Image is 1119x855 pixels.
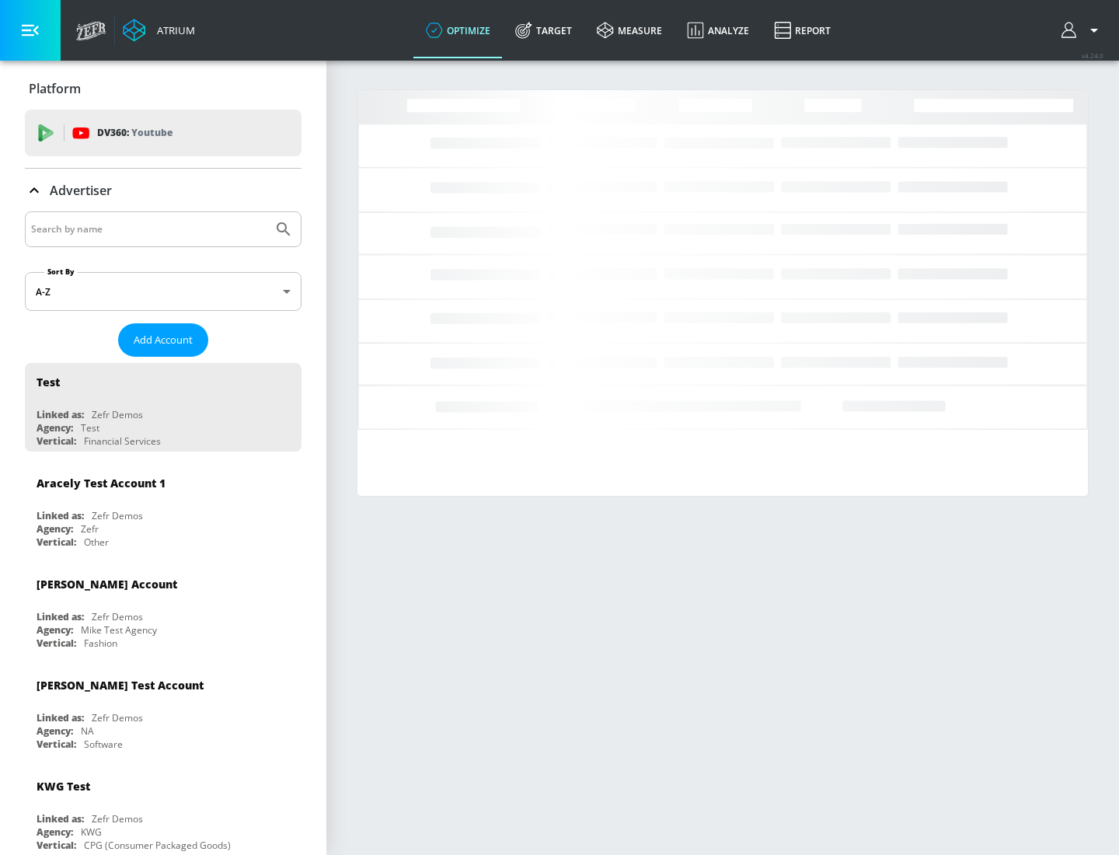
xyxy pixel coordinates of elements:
[37,522,73,536] div: Agency:
[1082,51,1103,60] span: v 4.24.0
[25,565,302,654] div: [PERSON_NAME] AccountLinked as:Zefr DemosAgency:Mike Test AgencyVertical:Fashion
[84,637,117,650] div: Fashion
[81,421,99,434] div: Test
[37,610,84,623] div: Linked as:
[25,363,302,452] div: TestLinked as:Zefr DemosAgency:TestVertical:Financial Services
[675,2,762,58] a: Analyze
[25,464,302,553] div: Aracely Test Account 1Linked as:Zefr DemosAgency:ZefrVertical:Other
[25,666,302,755] div: [PERSON_NAME] Test AccountLinked as:Zefr DemosAgency:NAVertical:Software
[37,724,73,738] div: Agency:
[37,738,76,751] div: Vertical:
[413,2,503,58] a: optimize
[81,724,94,738] div: NA
[123,19,195,42] a: Atrium
[37,839,76,852] div: Vertical:
[29,80,81,97] p: Platform
[92,711,143,724] div: Zefr Demos
[37,678,204,693] div: [PERSON_NAME] Test Account
[37,637,76,650] div: Vertical:
[84,536,109,549] div: Other
[81,825,102,839] div: KWG
[25,67,302,110] div: Platform
[37,408,84,421] div: Linked as:
[131,124,173,141] p: Youtube
[31,219,267,239] input: Search by name
[37,421,73,434] div: Agency:
[97,124,173,141] p: DV360:
[44,267,78,277] label: Sort By
[92,812,143,825] div: Zefr Demos
[37,577,177,592] div: [PERSON_NAME] Account
[25,272,302,311] div: A-Z
[37,375,60,389] div: Test
[37,476,166,490] div: Aracely Test Account 1
[84,839,231,852] div: CPG (Consumer Packaged Goods)
[92,610,143,623] div: Zefr Demos
[37,779,90,794] div: KWG Test
[37,711,84,724] div: Linked as:
[118,323,208,357] button: Add Account
[92,509,143,522] div: Zefr Demos
[37,434,76,448] div: Vertical:
[84,738,123,751] div: Software
[81,522,99,536] div: Zefr
[37,623,73,637] div: Agency:
[84,434,161,448] div: Financial Services
[37,812,84,825] div: Linked as:
[584,2,675,58] a: measure
[25,169,302,212] div: Advertiser
[37,825,73,839] div: Agency:
[50,182,112,199] p: Advertiser
[762,2,843,58] a: Report
[81,623,157,637] div: Mike Test Agency
[37,536,76,549] div: Vertical:
[25,110,302,156] div: DV360: Youtube
[151,23,195,37] div: Atrium
[134,331,193,349] span: Add Account
[503,2,584,58] a: Target
[37,509,84,522] div: Linked as:
[92,408,143,421] div: Zefr Demos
